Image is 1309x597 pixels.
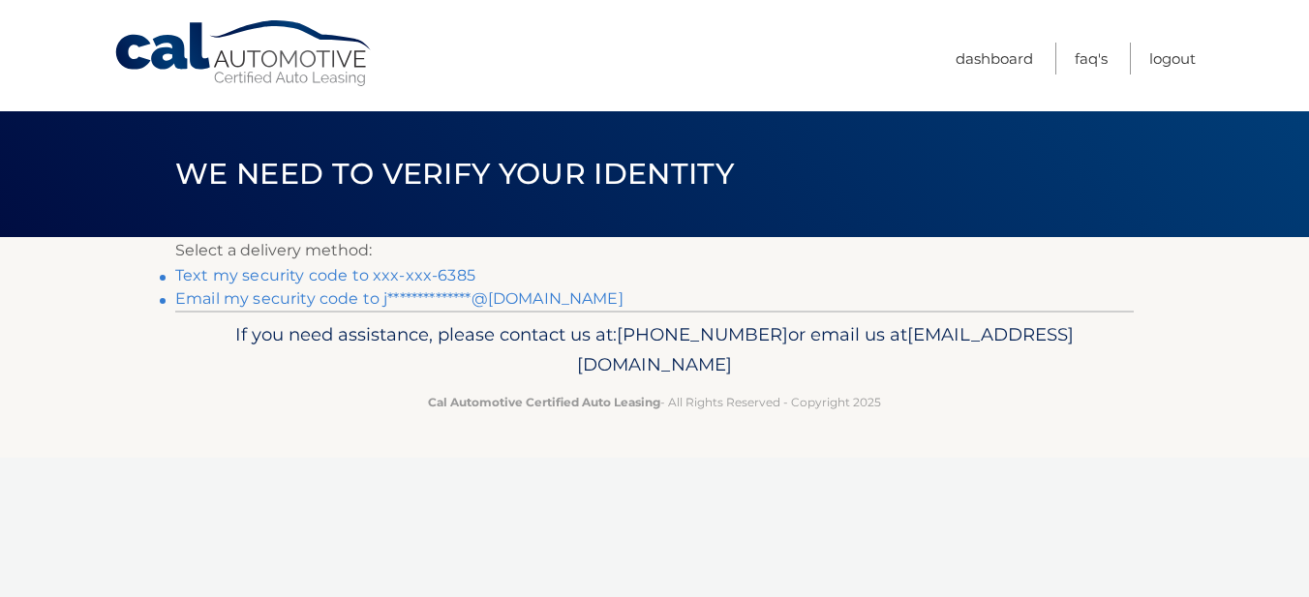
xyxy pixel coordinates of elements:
a: Text my security code to xxx-xxx-6385 [175,266,475,284]
p: Select a delivery method: [175,237,1134,264]
strong: Cal Automotive Certified Auto Leasing [428,395,660,409]
a: Logout [1149,43,1196,75]
span: [PHONE_NUMBER] [617,323,788,345]
a: FAQ's [1075,43,1108,75]
p: If you need assistance, please contact us at: or email us at [188,319,1121,381]
p: - All Rights Reserved - Copyright 2025 [188,392,1121,412]
a: Dashboard [956,43,1033,75]
a: Cal Automotive [113,19,375,88]
span: We need to verify your identity [175,156,734,192]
